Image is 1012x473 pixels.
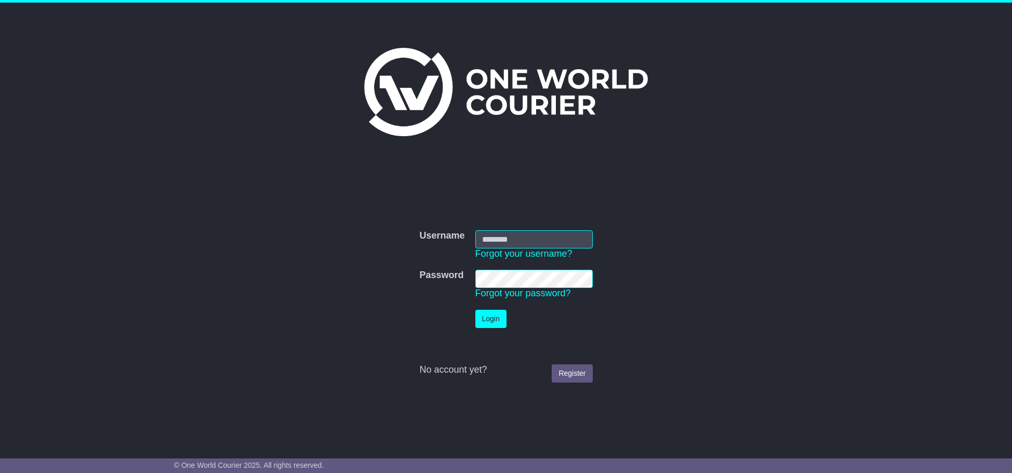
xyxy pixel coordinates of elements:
label: Username [419,230,464,242]
span: © One World Courier 2025. All rights reserved. [174,461,324,469]
a: Forgot your password? [475,288,571,298]
a: Register [552,364,592,383]
label: Password [419,270,463,281]
img: One World [364,48,648,136]
button: Login [475,310,507,328]
div: No account yet? [419,364,592,376]
a: Forgot your username? [475,248,572,259]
